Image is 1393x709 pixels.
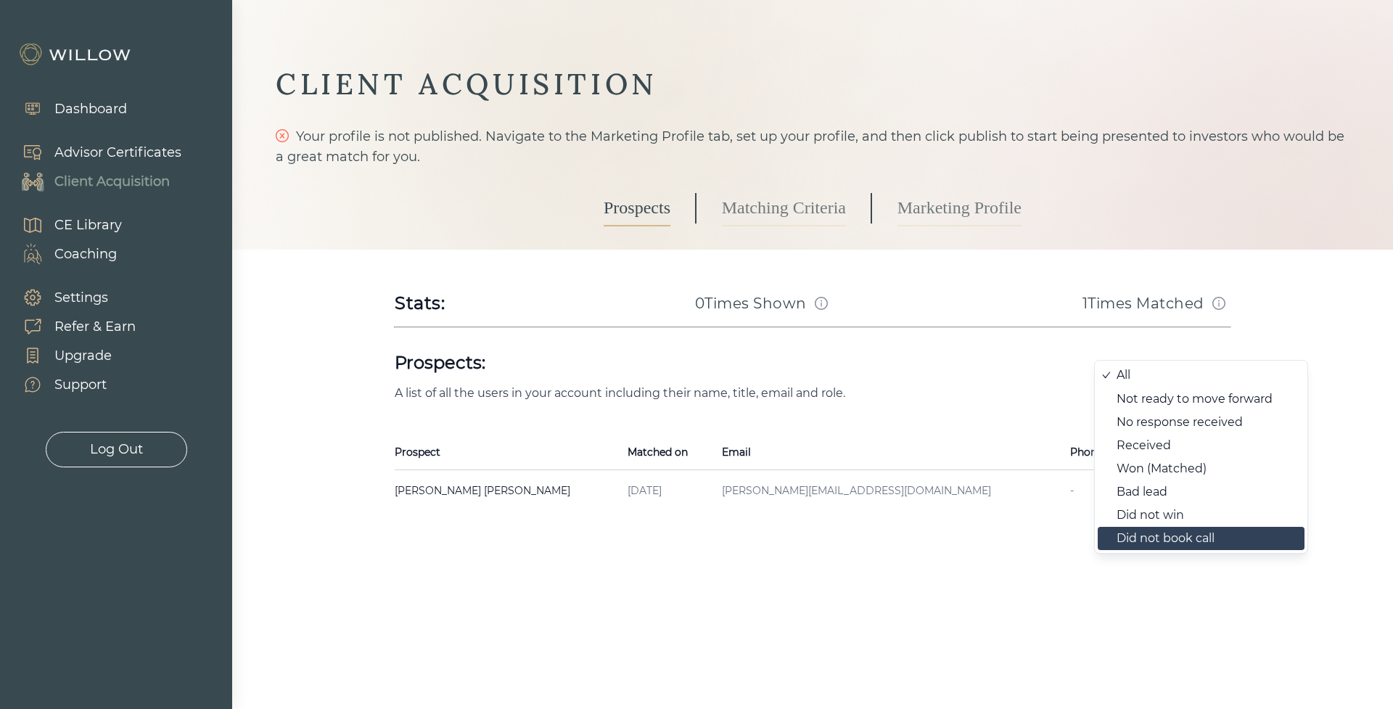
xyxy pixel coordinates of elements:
[1117,486,1273,498] div: Bad lead
[1117,393,1273,405] div: Not ready to move forward
[1102,369,1111,378] span: check
[1117,509,1273,521] div: Did not win
[1117,369,1273,381] div: All
[1117,417,1273,428] div: No response received
[1117,533,1273,544] div: Did not book call
[1117,440,1273,451] div: Received
[1117,463,1273,475] div: Won (Matched)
